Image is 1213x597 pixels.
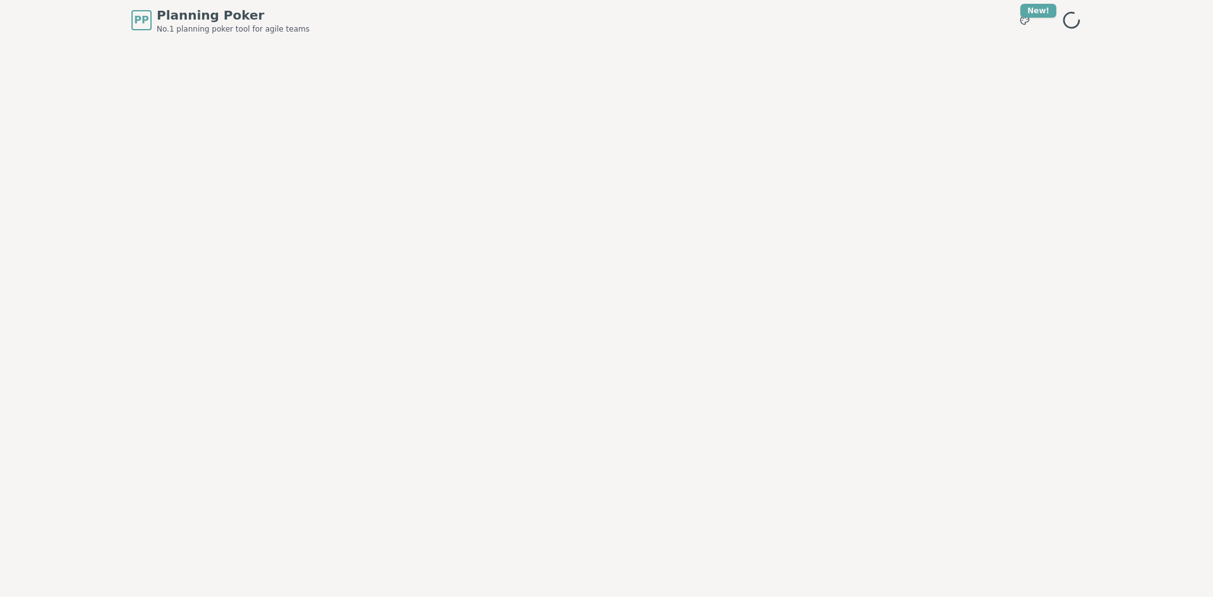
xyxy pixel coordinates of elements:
span: Planning Poker [157,6,310,24]
button: New! [1013,9,1036,32]
span: No.1 planning poker tool for agile teams [157,24,310,34]
a: PPPlanning PokerNo.1 planning poker tool for agile teams [131,6,310,34]
div: New! [1020,4,1056,18]
span: PP [134,13,148,28]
